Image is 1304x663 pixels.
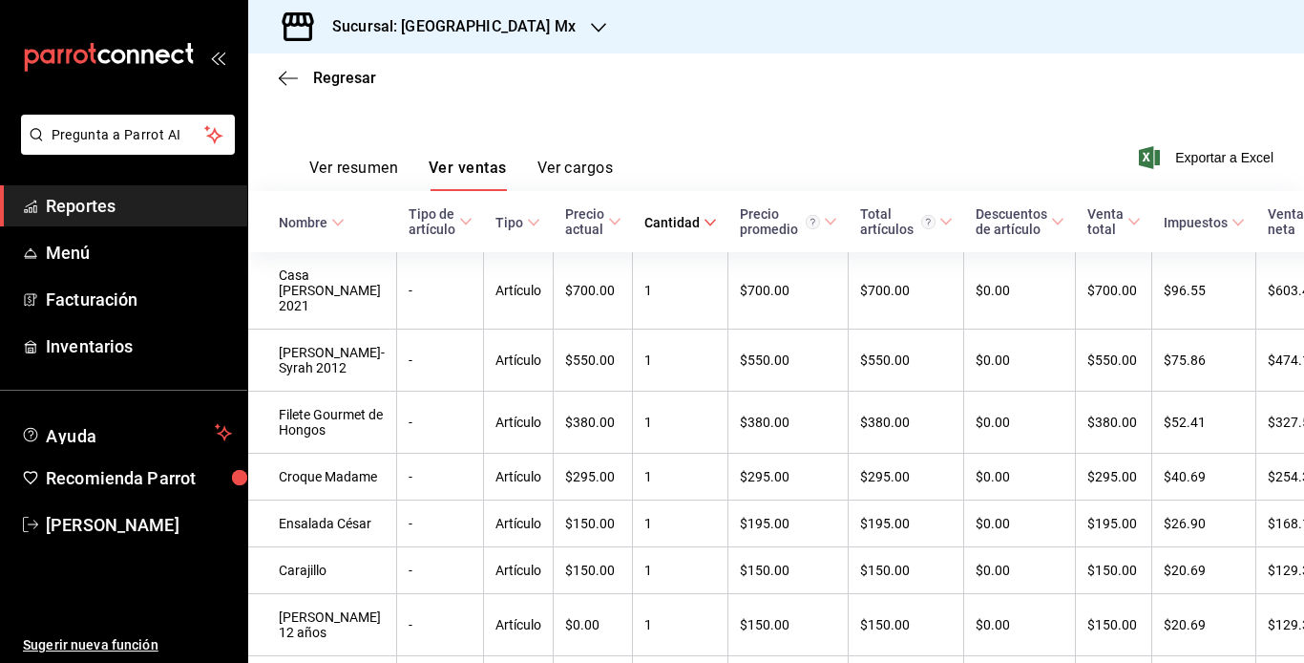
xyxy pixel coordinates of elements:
td: 1 [633,594,728,656]
td: $380.00 [849,392,964,454]
td: $96.55 [1152,252,1256,330]
td: $0.00 [964,501,1076,547]
td: $0.00 [964,330,1076,392]
div: Impuestos [1164,215,1228,230]
div: Total artículos [860,206,936,237]
span: Precio promedio [740,206,837,237]
td: $40.69 [1152,454,1256,501]
div: Venta total [1087,206,1124,237]
span: Inventarios [46,333,232,359]
td: 1 [633,454,728,501]
td: $150.00 [1076,547,1152,594]
td: - [397,252,484,330]
td: Artículo [484,252,554,330]
span: Tipo [495,215,540,230]
td: $150.00 [554,501,633,547]
td: $295.00 [1076,454,1152,501]
div: Tipo de artículo [409,206,455,237]
td: Artículo [484,392,554,454]
td: $700.00 [849,252,964,330]
td: Croque Madame [248,454,397,501]
td: $150.00 [849,594,964,656]
td: $550.00 [849,330,964,392]
td: $295.00 [849,454,964,501]
svg: Precio promedio = Total artículos / cantidad [806,215,820,229]
td: 1 [633,330,728,392]
td: 1 [633,252,728,330]
div: Cantidad [644,215,700,230]
span: Total artículos [860,206,953,237]
td: - [397,454,484,501]
td: $195.00 [728,501,849,547]
td: 1 [633,501,728,547]
td: $550.00 [554,330,633,392]
svg: El total artículos considera cambios de precios en los artículos así como costos adicionales por ... [921,215,936,229]
td: $380.00 [728,392,849,454]
td: Filete Gourmet de Hongos [248,392,397,454]
button: Pregunta a Parrot AI [21,115,235,155]
span: Precio actual [565,206,621,237]
td: - [397,547,484,594]
td: $550.00 [728,330,849,392]
td: [PERSON_NAME]-Syrah 2012 [248,330,397,392]
td: Artículo [484,547,554,594]
td: Casa [PERSON_NAME] 2021 [248,252,397,330]
button: Regresar [279,69,376,87]
span: Ayuda [46,421,207,444]
span: Facturación [46,287,232,312]
button: open_drawer_menu [210,50,225,65]
td: $195.00 [1076,501,1152,547]
button: Ver resumen [309,159,398,191]
td: $52.41 [1152,392,1256,454]
td: $0.00 [554,594,633,656]
td: Artículo [484,454,554,501]
span: Nombre [279,215,345,230]
h3: Sucursal: [GEOGRAPHIC_DATA] Mx [317,15,576,38]
td: $295.00 [728,454,849,501]
td: $0.00 [964,594,1076,656]
a: Pregunta a Parrot AI [13,139,235,159]
span: Pregunta a Parrot AI [52,125,205,145]
td: - [397,330,484,392]
td: $0.00 [964,392,1076,454]
td: $380.00 [554,392,633,454]
span: Impuestos [1164,215,1245,230]
td: [PERSON_NAME] 12 años [248,594,397,656]
td: $20.69 [1152,594,1256,656]
td: Ensalada César [248,501,397,547]
td: Artículo [484,330,554,392]
div: Nombre [279,215,327,230]
span: Tipo de artículo [409,206,473,237]
td: - [397,392,484,454]
span: Sugerir nueva función [23,635,232,655]
td: $150.00 [554,547,633,594]
span: Menú [46,240,232,266]
td: $75.86 [1152,330,1256,392]
span: Reportes [46,193,232,219]
td: $0.00 [964,454,1076,501]
span: Descuentos de artículo [976,206,1064,237]
td: 1 [633,547,728,594]
td: $700.00 [728,252,849,330]
td: $0.00 [964,547,1076,594]
button: Exportar a Excel [1143,146,1273,169]
td: - [397,594,484,656]
div: navigation tabs [309,159,613,191]
div: Precio actual [565,206,604,237]
span: Cantidad [644,215,717,230]
div: Precio promedio [740,206,820,237]
td: $150.00 [728,594,849,656]
button: Ver cargos [537,159,614,191]
span: Recomienda Parrot [46,465,232,491]
span: Venta total [1087,206,1141,237]
div: Venta neta [1268,206,1304,237]
td: $195.00 [849,501,964,547]
td: $550.00 [1076,330,1152,392]
td: $700.00 [1076,252,1152,330]
td: - [397,501,484,547]
div: Descuentos de artículo [976,206,1047,237]
td: $20.69 [1152,547,1256,594]
td: Artículo [484,594,554,656]
span: [PERSON_NAME] [46,512,232,538]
